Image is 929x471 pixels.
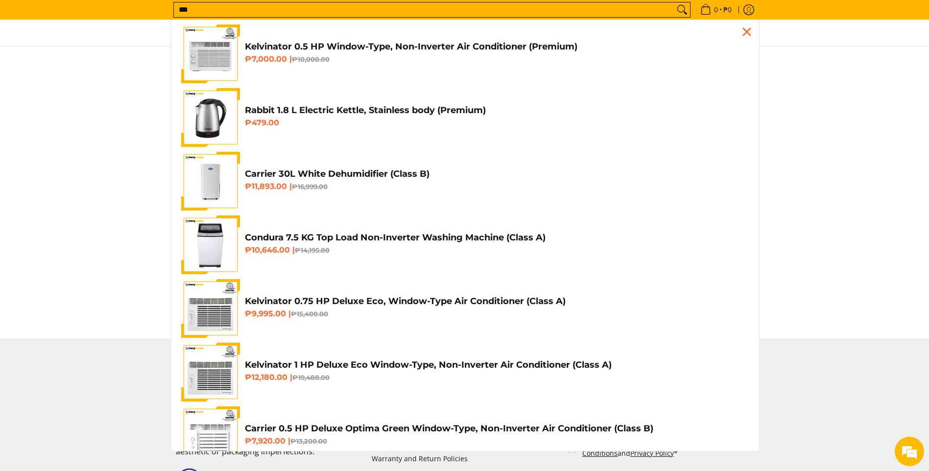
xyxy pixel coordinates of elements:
h4: Kelvinator 0.5 HP Window-Type, Non-Inverter Air Conditioner (Premium) [245,41,749,52]
h6: ₱7,920.00 | [245,436,749,446]
img: condura-7.5kg-topload-non-inverter-washing-machine-class-c-full-view-mang-kosme [183,215,238,274]
label: I have read and agree to the and * [582,441,754,458]
del: ₱16,999.00 [292,183,328,190]
a: Kelvinator 0.75 HP Deluxe Eco, Window-Type Air Conditioner (Class A) Kelvinator 0.75 HP Deluxe Ec... [181,279,749,338]
textarea: Type your message and hit 'Enter' [5,267,187,302]
span: ₱0 [722,6,733,13]
h4: Carrier 0.5 HP Deluxe Optima Green Window-Type, Non-Inverter Air Conditioner (Class B) [245,423,749,434]
span: • [697,4,735,15]
h4: Condura 7.5 KG Top Load Non-Inverter Washing Machine (Class A) [245,232,749,243]
del: ₱19,488.00 [292,374,330,381]
h6: ₱7,000.00 | [245,54,749,64]
a: Rabbit 1.8 L Electric Kettle, Stainless body (Premium) Rabbit 1.8 L Electric Kettle, Stainless bo... [181,88,749,147]
del: ₱14,195.00 [295,246,330,254]
a: Kelvinator 0.5 HP Window-Type, Non-Inverter Air Conditioner (Premium) Kelvinator 0.5 HP Window-Ty... [181,24,749,83]
h4: Rabbit 1.8 L Electric Kettle, Stainless body (Premium) [245,105,749,116]
span: We're online! [57,123,135,222]
a: Carrier 0.5 HP Deluxe Optima Green Window-Type, Non-Inverter Air Conditioner (Class B) Carrier 0.... [181,406,749,465]
img: Kelvinator 0.75 HP Deluxe Eco, Window-Type Air Conditioner (Class A) [181,279,240,338]
img: Kelvinator 0.5 HP Window-Type, Non-Inverter Air Conditioner (Premium) [181,24,240,83]
h4: Kelvinator 0.75 HP Deluxe Eco, Window-Type Air Conditioner (Class A) [245,296,749,307]
button: Search [674,2,690,17]
div: Close pop up [739,24,754,39]
h6: ₱11,893.00 | [245,182,749,191]
a: Warranty and Return Policies [372,449,558,468]
h4: Carrier 30L White Dehumidifier (Class B) [245,168,749,180]
div: Minimize live chat window [161,5,184,28]
h6: ₱9,995.00 | [245,309,749,319]
h6: ₱479.00 [245,118,749,128]
span: 0 [713,6,719,13]
a: Kelvinator 1 HP Deluxe Eco Window-Type, Non-Inverter Air Conditioner (Class A) Kelvinator 1 HP De... [181,343,749,401]
img: Rabbit 1.8 L Electric Kettle, Stainless body (Premium) [181,88,240,147]
img: Kelvinator 1 HP Deluxe Eco Window-Type, Non-Inverter Air Conditioner (Class A) [181,343,240,401]
img: carrier-30-liter-dehumidier-premium-full-view-mang-kosme [181,152,240,211]
del: ₱15,400.00 [291,310,328,318]
del: ₱10,000.00 [292,55,330,63]
a: carrier-30-liter-dehumidier-premium-full-view-mang-kosme Carrier 30L White Dehumidifier (Class B)... [181,152,749,211]
a: condura-7.5kg-topload-non-inverter-washing-machine-class-c-full-view-mang-kosme Condura 7.5 KG To... [181,215,749,274]
del: ₱13,200.00 [290,437,327,445]
h6: ₱12,180.00 | [245,373,749,382]
a: Privacy Policy [630,448,674,458]
img: Carrier 0.5 HP Deluxe Optima Green Window-Type, Non-Inverter Air Conditioner (Class B) [181,406,240,465]
h4: Kelvinator 1 HP Deluxe Eco Window-Type, Non-Inverter Air Conditioner (Class A) [245,359,749,371]
h6: ₱10,646.00 | [245,245,749,255]
div: Chat with us now [51,55,165,68]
